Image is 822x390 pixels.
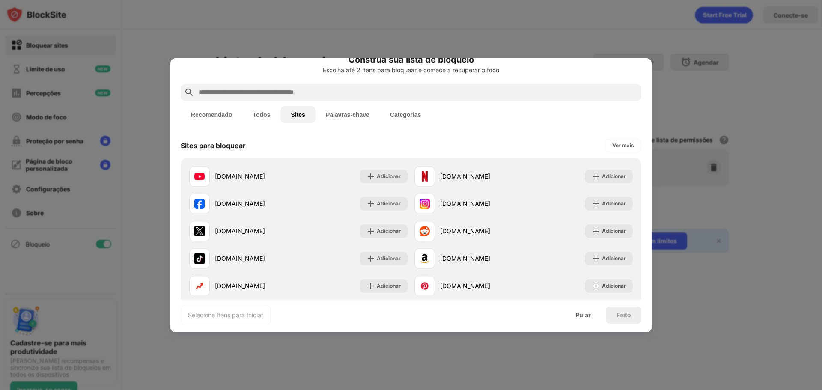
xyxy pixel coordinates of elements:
font: Adicionar [377,173,401,179]
font: Selecione Itens para Iniciar [188,311,263,319]
button: Categorias [380,106,431,123]
font: Todos [253,111,270,118]
img: favicons [194,281,205,291]
font: [DOMAIN_NAME] [440,255,490,262]
font: Categorias [390,111,421,118]
font: Ver mais [612,142,634,149]
font: Recomendado [191,111,232,118]
button: Sites [280,106,315,123]
font: Adicionar [377,255,401,262]
font: Pular [575,311,591,319]
img: favicons [194,171,205,182]
font: Adicionar [377,283,401,289]
font: Adicionar [602,283,626,289]
font: [DOMAIN_NAME] [215,173,265,180]
font: Escolha até 2 itens para bloquear e comece a recuperar o foco [323,66,499,74]
font: Adicionar [602,173,626,179]
button: Palavras-chave [316,106,380,123]
font: Sites para bloquear [181,141,246,150]
font: Construa sua lista de bloqueio [348,54,474,65]
img: search.svg [184,87,194,98]
font: [DOMAIN_NAME] [440,173,490,180]
font: Adicionar [602,200,626,207]
font: [DOMAIN_NAME] [215,282,265,289]
font: Feito [616,311,631,319]
img: favicons [420,281,430,291]
button: Todos [242,106,280,123]
button: Recomendado [181,106,242,123]
font: Palavras-chave [326,111,369,118]
font: Adicionar [602,228,626,234]
font: [DOMAIN_NAME] [215,200,265,207]
font: [DOMAIN_NAME] [440,282,490,289]
font: Adicionar [377,200,401,207]
font: [DOMAIN_NAME] [440,200,490,207]
font: Adicionar [602,255,626,262]
img: favicons [194,253,205,264]
img: favicons [194,199,205,209]
img: favicons [194,226,205,236]
font: [DOMAIN_NAME] [440,227,490,235]
img: favicons [420,199,430,209]
img: favicons [420,226,430,236]
font: [DOMAIN_NAME] [215,227,265,235]
font: Adicionar [377,228,401,234]
img: favicons [420,253,430,264]
font: [DOMAIN_NAME] [215,255,265,262]
img: favicons [420,171,430,182]
font: Sites [291,111,305,118]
